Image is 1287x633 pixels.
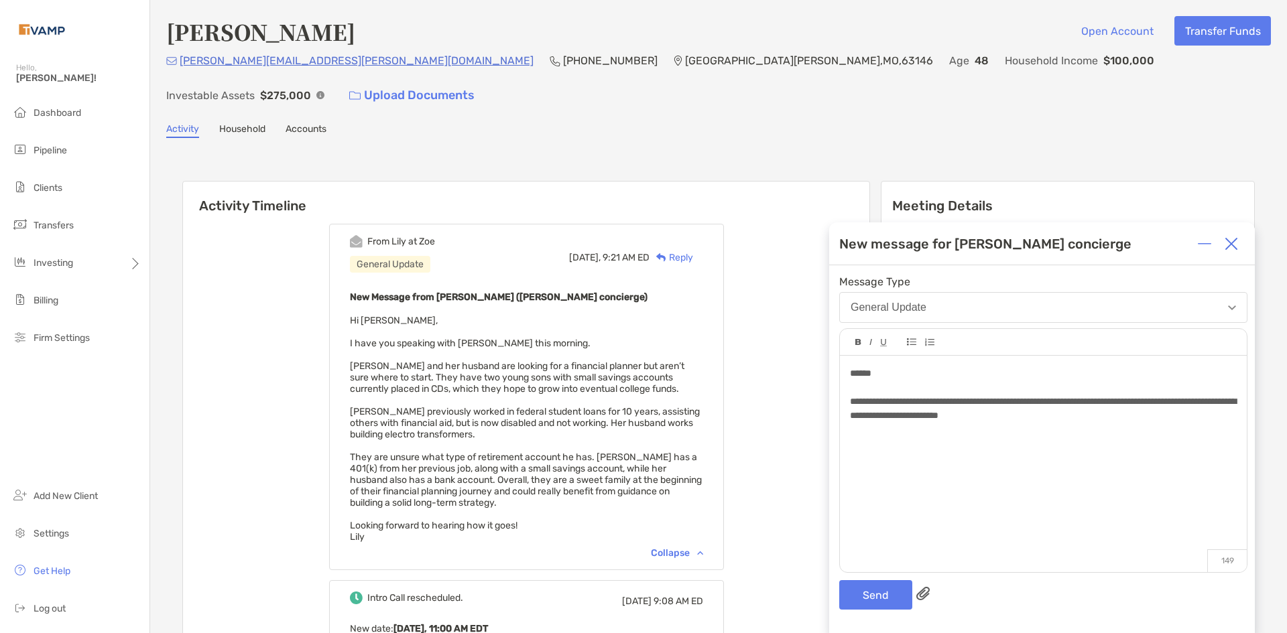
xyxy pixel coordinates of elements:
[350,235,363,248] img: Event icon
[654,595,703,607] span: 9:08 AM ED
[12,562,28,578] img: get-help icon
[350,591,363,604] img: Event icon
[166,57,177,65] img: Email Icon
[924,338,934,346] img: Editor control icon
[219,123,265,138] a: Household
[350,256,430,273] div: General Update
[839,580,912,610] button: Send
[316,91,324,99] img: Info Icon
[12,291,28,307] img: billing icon
[16,72,141,84] span: [PERSON_NAME]!
[34,220,74,231] span: Transfers
[1225,237,1238,251] img: Close
[569,252,601,263] span: [DATE],
[1198,237,1211,251] img: Expand or collapse
[650,251,693,265] div: Reply
[550,56,560,66] img: Phone Icon
[286,123,326,138] a: Accounts
[180,52,534,69] p: [PERSON_NAME][EMAIL_ADDRESS][PERSON_NAME][DOMAIN_NAME]
[1207,549,1247,572] p: 149
[603,252,650,263] span: 9:21 AM ED
[1070,16,1164,46] button: Open Account
[839,236,1131,252] div: New message for [PERSON_NAME] concierge
[855,339,861,346] img: Editor control icon
[949,52,969,69] p: Age
[839,275,1247,288] span: Message Type
[12,179,28,195] img: clients icon
[34,490,98,502] span: Add New Client
[166,123,199,138] a: Activity
[34,332,90,344] span: Firm Settings
[34,107,81,119] span: Dashboard
[349,91,361,100] img: button icon
[367,592,463,604] div: Intro Call rescheduled.
[12,254,28,270] img: investing icon
[1005,52,1098,69] p: Household Income
[183,182,869,214] h6: Activity Timeline
[975,52,989,69] p: 48
[869,339,872,346] img: Editor control icon
[851,301,926,313] div: General Update
[916,587,930,600] img: paperclip attachments
[34,295,58,306] span: Billing
[12,104,28,120] img: dashboard icon
[1103,52,1154,69] p: $100,000
[367,236,435,247] div: From Lily at Zoe
[260,87,311,104] p: $275,000
[1228,305,1236,310] img: Open dropdown arrow
[12,216,28,232] img: transfers icon
[622,595,652,607] span: [DATE]
[674,56,682,66] img: Location Icon
[656,253,666,262] img: Reply icon
[34,257,73,269] span: Investing
[34,182,62,194] span: Clients
[880,339,887,346] img: Editor control icon
[839,292,1247,323] button: General Update
[16,5,68,54] img: Zoe Logo
[12,329,28,345] img: firm-settings icon
[697,551,703,555] img: Chevron icon
[12,141,28,157] img: pipeline icon
[12,524,28,541] img: settings icon
[166,16,355,47] h4: [PERSON_NAME]
[892,198,1243,214] p: Meeting Details
[651,547,703,559] div: Collapse
[350,315,702,543] span: Hi [PERSON_NAME], I have you speaking with [PERSON_NAME] this morning. [PERSON_NAME] and her husb...
[34,528,69,539] span: Settings
[34,145,67,156] span: Pipeline
[12,600,28,616] img: logout icon
[350,291,648,303] b: New Message from [PERSON_NAME] ([PERSON_NAME] concierge)
[685,52,933,69] p: [GEOGRAPHIC_DATA][PERSON_NAME] , MO , 63146
[34,565,70,577] span: Get Help
[1174,16,1271,46] button: Transfer Funds
[34,603,66,614] span: Log out
[12,487,28,503] img: add_new_client icon
[563,52,658,69] p: [PHONE_NUMBER]
[907,338,916,346] img: Editor control icon
[341,81,483,110] a: Upload Documents
[166,87,255,104] p: Investable Assets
